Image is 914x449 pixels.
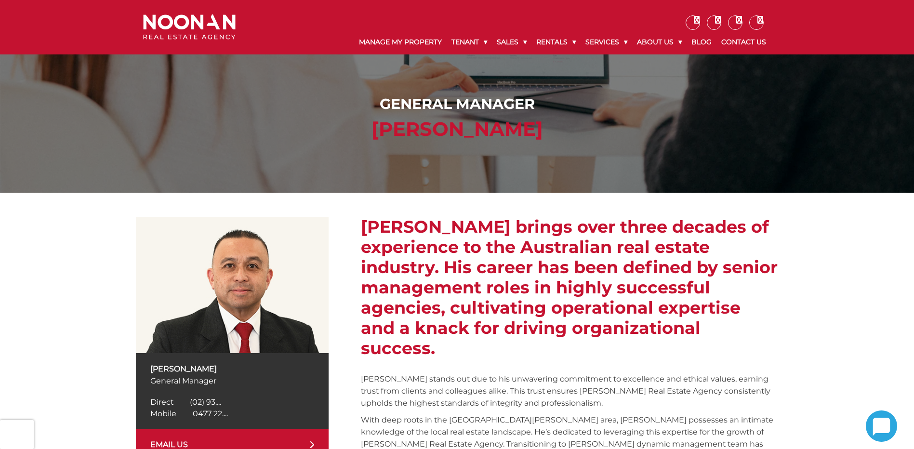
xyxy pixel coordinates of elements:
img: Martin Reyes [136,217,329,353]
p: General Manager [150,375,314,387]
a: Services [581,30,632,54]
a: Click to reveal phone number [150,409,228,418]
span: Mobile [150,409,176,418]
span: Direct [150,397,173,407]
a: Sales [492,30,531,54]
h1: General Manager [146,95,768,113]
h2: [PERSON_NAME] [146,118,768,141]
p: [PERSON_NAME] stands out due to his unwavering commitment to excellence and ethical values, earni... [361,373,778,409]
a: Tenant [447,30,492,54]
p: [PERSON_NAME] [150,363,314,375]
a: Rentals [531,30,581,54]
a: About Us [632,30,687,54]
a: Contact Us [716,30,771,54]
a: Manage My Property [354,30,447,54]
span: 0477 22.... [193,409,228,418]
a: Blog [687,30,716,54]
span: (02) 93.... [190,397,221,407]
img: Noonan Real Estate Agency [143,14,236,40]
h2: [PERSON_NAME] brings over three decades of experience to the Australian real estate industry. His... [361,217,778,358]
a: Click to reveal phone number [150,397,221,407]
